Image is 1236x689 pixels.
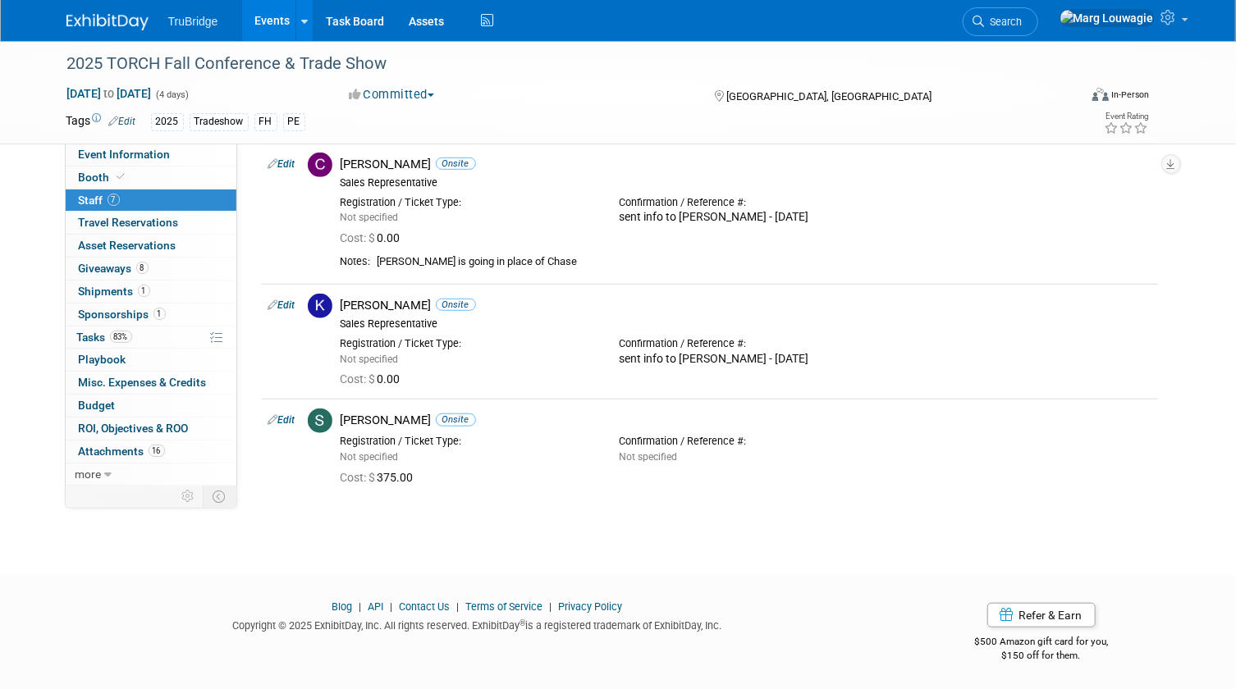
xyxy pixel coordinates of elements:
[108,194,120,206] span: 7
[726,90,932,103] span: [GEOGRAPHIC_DATA], [GEOGRAPHIC_DATA]
[203,486,236,507] td: Toggle Event Tabs
[341,451,399,463] span: Not specified
[341,413,1151,428] div: [PERSON_NAME]
[168,15,218,28] span: TruBridge
[368,600,383,613] a: API
[545,600,556,613] span: |
[283,113,305,130] div: PE
[66,303,236,326] a: Sponsorships1
[341,471,378,484] span: Cost: $
[343,86,441,103] button: Committed
[308,408,332,433] img: S.jpg
[175,486,204,507] td: Personalize Event Tab Strip
[66,349,236,371] a: Playbook
[110,331,132,343] span: 83%
[79,239,176,252] span: Asset Reservations
[436,299,476,311] span: Onsite
[79,216,179,229] span: Travel Reservations
[436,157,476,170] span: Onsite
[341,231,407,244] span: 0.00
[149,445,165,457] span: 16
[79,308,166,321] span: Sponsorships
[79,445,165,458] span: Attachments
[66,326,236,349] a: Tasks83%
[1105,112,1149,121] div: Event Rating
[66,112,136,131] td: Tags
[66,614,888,633] div: Copyright © 2025 ExhibitDay, Inc. All rights reserved. ExhibitDay is a registered trademark of Ex...
[378,255,1151,269] div: [PERSON_NAME] is going in place of Chase
[341,337,594,350] div: Registration / Ticket Type:
[619,352,872,367] div: sent info to [PERSON_NAME] - [DATE]
[465,600,542,613] a: Terms of Service
[341,317,1151,331] div: Sales Representative
[452,600,463,613] span: |
[190,113,249,130] div: Tradeshow
[102,87,117,100] span: to
[254,113,277,130] div: FH
[1111,89,1150,101] div: In-Person
[66,212,236,234] a: Travel Reservations
[341,372,407,386] span: 0.00
[66,189,236,212] a: Staff7
[399,600,450,613] a: Contact Us
[990,85,1150,110] div: Event Format
[79,148,171,161] span: Event Information
[66,372,236,394] a: Misc. Expenses & Credits
[341,157,1151,172] div: [PERSON_NAME]
[341,298,1151,313] div: [PERSON_NAME]
[985,16,1023,28] span: Search
[558,600,622,613] a: Privacy Policy
[153,308,166,320] span: 1
[436,413,476,426] span: Onsite
[341,471,420,484] span: 375.00
[66,440,236,463] a: Attachments16
[1092,88,1109,101] img: Format-Inperson.png
[341,354,399,365] span: Not specified
[117,172,126,181] i: Booth reservation complete
[619,210,872,225] div: sent info to [PERSON_NAME] - [DATE]
[341,372,378,386] span: Cost: $
[341,231,378,244] span: Cost: $
[987,603,1096,627] a: Refer & Earn
[619,337,872,350] div: Confirmation / Reference #:
[79,285,150,298] span: Shipments
[66,463,236,486] a: more
[66,281,236,303] a: Shipments1
[66,418,236,440] a: ROI, Objectives & ROO
[79,194,120,207] span: Staff
[155,89,190,100] span: (4 days)
[66,14,149,30] img: ExhibitDay
[79,422,189,435] span: ROI, Objectives & ROO
[341,212,399,223] span: Not specified
[77,331,132,344] span: Tasks
[913,649,1170,663] div: $150 off for them.
[268,158,295,170] a: Edit
[963,7,1038,36] a: Search
[62,49,1058,79] div: 2025 TORCH Fall Conference & Trade Show
[913,624,1170,662] div: $500 Amazon gift card for you,
[66,86,153,101] span: [DATE] [DATE]
[66,144,236,166] a: Event Information
[79,353,126,366] span: Playbook
[76,468,102,481] span: more
[79,376,207,389] span: Misc. Expenses & Credits
[619,435,872,448] div: Confirmation / Reference #:
[341,196,594,209] div: Registration / Ticket Type:
[66,235,236,257] a: Asset Reservations
[66,167,236,189] a: Booth
[332,600,352,613] a: Blog
[520,618,525,627] sup: ®
[66,395,236,417] a: Budget
[136,262,149,274] span: 8
[341,255,371,268] div: Notes:
[268,299,295,311] a: Edit
[66,258,236,280] a: Giveaways8
[79,399,116,412] span: Budget
[1060,9,1155,27] img: Marg Louwagie
[355,600,365,613] span: |
[268,414,295,426] a: Edit
[79,262,149,275] span: Giveaways
[308,153,332,177] img: C.jpg
[308,294,332,318] img: K.jpg
[341,176,1151,189] div: Sales Representative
